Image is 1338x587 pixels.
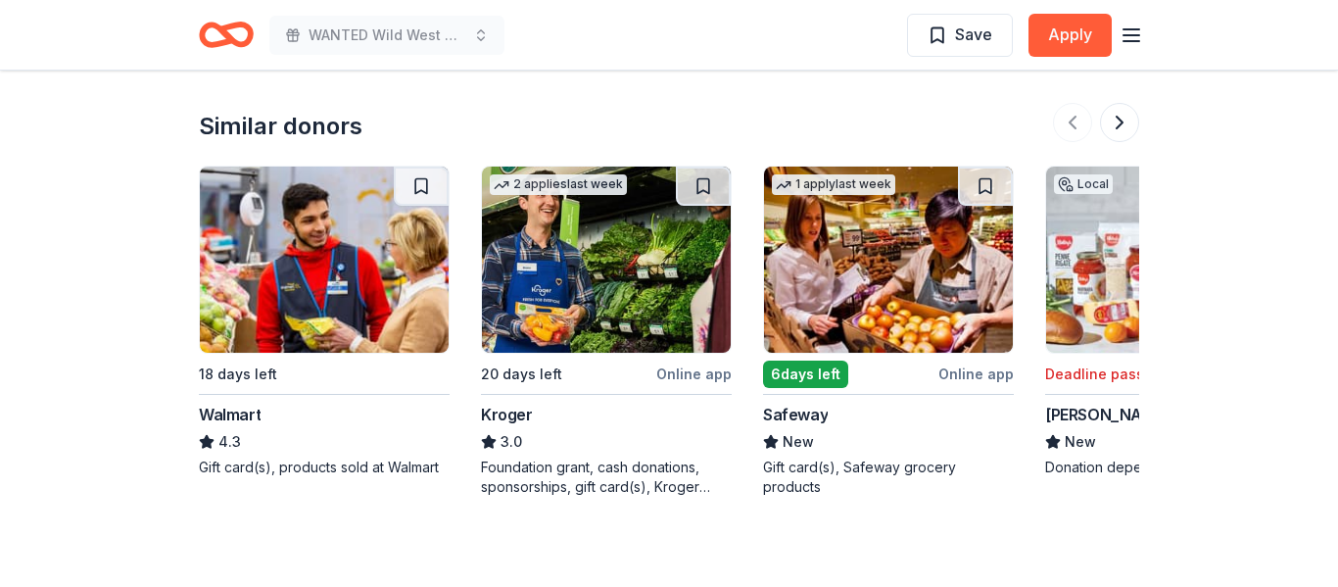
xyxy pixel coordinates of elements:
[764,167,1013,353] img: Image for Safeway
[1045,403,1170,426] div: [PERSON_NAME]
[1045,166,1296,477] a: Image for Raley'sLocalDeadline passed[PERSON_NAME]NewDonation depends on request
[269,16,504,55] button: WANTED Wild West Gala to Support Dog Therapy at [GEOGRAPHIC_DATA] [GEOGRAPHIC_DATA]
[501,430,522,454] span: 3.0
[955,22,992,47] span: Save
[199,458,450,477] div: Gift card(s), products sold at Walmart
[481,166,732,497] a: Image for Kroger2 applieslast week20 days leftOnline appKroger3.0Foundation grant, cash donations...
[200,167,449,353] img: Image for Walmart
[199,111,362,142] div: Similar donors
[763,458,1014,497] div: Gift card(s), Safeway grocery products
[199,403,261,426] div: Walmart
[938,362,1014,386] div: Online app
[656,362,732,386] div: Online app
[482,167,731,353] img: Image for Kroger
[1045,458,1296,477] div: Donation depends on request
[763,403,828,426] div: Safeway
[1054,174,1113,194] div: Local
[199,166,450,477] a: Image for Walmart18 days leftWalmart4.3Gift card(s), products sold at Walmart
[763,361,848,388] div: 6 days left
[783,430,814,454] span: New
[763,166,1014,497] a: Image for Safeway1 applylast week6days leftOnline appSafewayNewGift card(s), Safeway grocery prod...
[481,458,732,497] div: Foundation grant, cash donations, sponsorships, gift card(s), Kroger products
[1028,14,1112,57] button: Apply
[309,24,465,47] span: WANTED Wild West Gala to Support Dog Therapy at [GEOGRAPHIC_DATA] [GEOGRAPHIC_DATA]
[1045,363,1162,386] div: Deadline passed
[481,403,533,426] div: Kroger
[490,174,627,195] div: 2 applies last week
[218,430,241,454] span: 4.3
[481,363,562,386] div: 20 days left
[1065,430,1096,454] span: New
[907,14,1013,57] button: Save
[1046,167,1295,353] img: Image for Raley's
[199,12,254,58] a: Home
[199,363,277,386] div: 18 days left
[772,174,895,195] div: 1 apply last week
